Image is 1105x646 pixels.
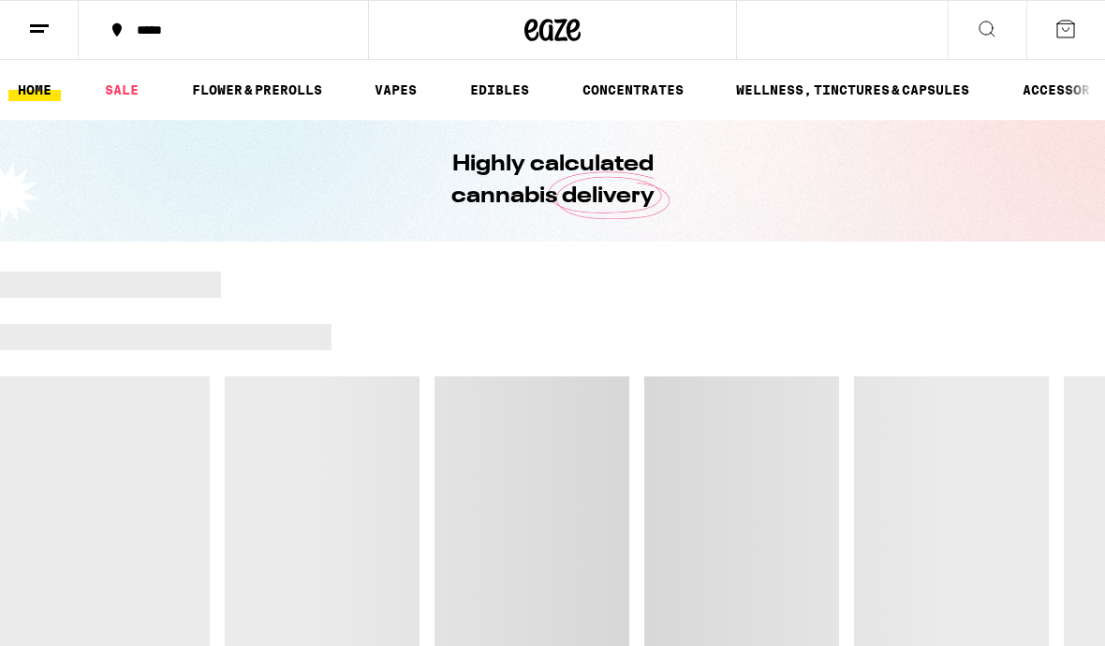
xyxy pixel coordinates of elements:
[365,79,426,101] a: VAPES
[573,79,693,101] a: CONCENTRATES
[96,79,148,101] a: SALE
[727,79,979,101] a: WELLNESS, TINCTURES & CAPSULES
[461,79,538,101] a: EDIBLES
[8,79,61,101] a: HOME
[398,149,707,213] h1: Highly calculated cannabis delivery
[183,79,331,101] a: FLOWER & PREROLLS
